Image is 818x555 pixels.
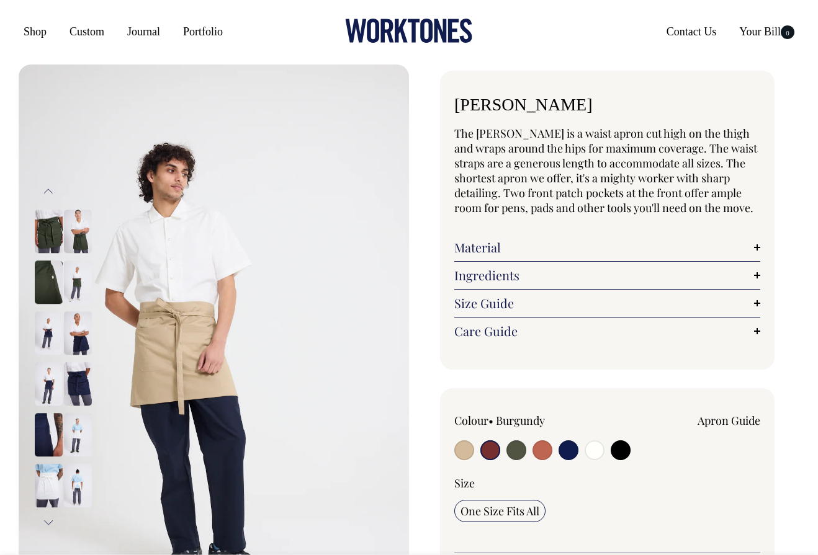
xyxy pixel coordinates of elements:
a: Apron Guide [698,413,760,428]
span: One Size Fits All [461,504,539,518]
h1: [PERSON_NAME] [454,95,760,115]
input: One Size Fits All [454,500,546,522]
button: Previous [39,177,58,205]
span: • [488,413,493,428]
img: dark-navy [35,363,63,406]
img: olive [64,261,92,304]
img: olive [35,210,63,254]
a: Size Guide [454,296,760,311]
span: 0 [781,25,794,39]
img: off-white [64,464,92,508]
a: Portfolio [178,20,228,43]
div: Colour [454,413,577,428]
img: dark-navy [35,414,63,457]
a: Material [454,240,760,255]
div: Size [454,476,760,491]
a: Journal [122,20,165,43]
img: off-white [64,414,92,457]
img: off-white [35,464,63,508]
a: Care Guide [454,324,760,339]
a: Contact Us [662,20,722,43]
img: olive [64,210,92,254]
a: Custom [65,20,109,43]
a: Ingredients [454,268,760,283]
a: Shop [19,20,52,43]
label: Burgundy [496,413,545,428]
span: The [PERSON_NAME] is a waist apron cut high on the thigh and wraps around the hips for maximum co... [454,126,757,215]
img: olive [35,261,63,304]
img: dark-navy [35,312,63,355]
a: Your Bill0 [734,20,799,43]
button: Next [39,509,58,537]
img: dark-navy [64,363,92,406]
img: dark-navy [64,312,92,355]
